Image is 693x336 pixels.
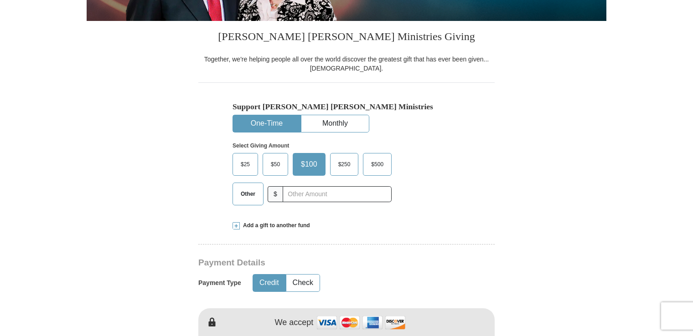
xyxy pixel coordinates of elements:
h5: Payment Type [198,279,241,287]
div: Together, we're helping people all over the world discover the greatest gift that has ever been g... [198,55,495,73]
span: $ [268,186,283,202]
button: Check [286,275,320,291]
span: $250 [334,158,355,171]
span: Other [236,187,260,201]
span: $25 [236,158,254,171]
button: One-Time [233,115,300,132]
strong: Select Giving Amount [233,143,289,149]
span: $500 [367,158,388,171]
img: credit cards accepted [315,313,407,332]
h5: Support [PERSON_NAME] [PERSON_NAME] Ministries [233,102,460,112]
input: Other Amount [283,186,392,202]
span: Add a gift to another fund [240,222,310,229]
h3: [PERSON_NAME] [PERSON_NAME] Ministries Giving [198,21,495,55]
button: Monthly [301,115,369,132]
span: $50 [266,158,284,171]
button: Credit [253,275,285,291]
span: $100 [296,158,322,171]
h4: We accept [275,318,314,328]
h3: Payment Details [198,258,431,268]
